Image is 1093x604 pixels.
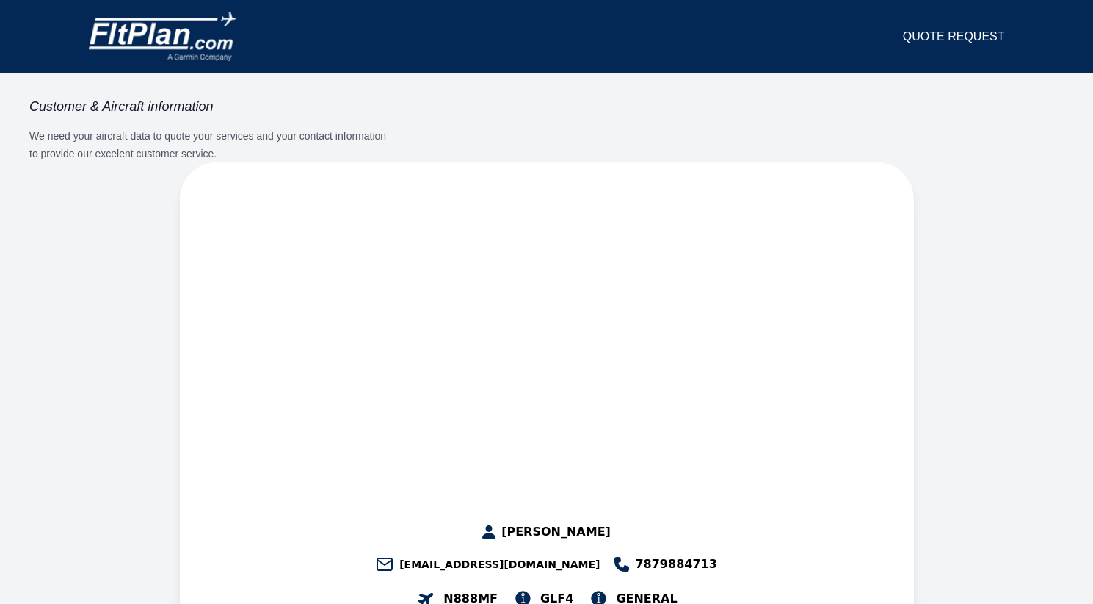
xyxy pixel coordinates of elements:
span: We need your aircraft data to quote your services and your contact information to provide our exc... [29,130,386,159]
a: QUOTE REQUEST [903,28,1005,46]
span: [PERSON_NAME] [501,523,611,541]
img: logo [89,12,236,61]
span: [EMAIL_ADDRESS][DOMAIN_NAME] [399,557,600,572]
h3: Customer & Aircraft information [29,98,396,115]
span: 7879884713 [635,556,716,573]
